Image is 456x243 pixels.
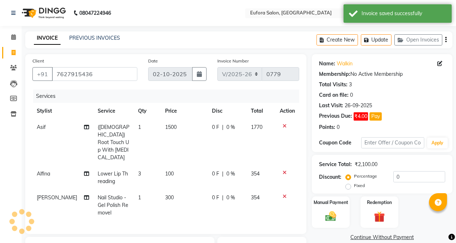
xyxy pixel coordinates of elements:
[319,102,343,109] div: Last Visit:
[138,194,141,201] span: 1
[367,199,392,206] label: Redemption
[319,70,350,78] div: Membership:
[275,103,299,119] th: Action
[52,67,137,81] input: Search by Name/Mobile/Email/Code
[361,34,391,45] button: Update
[319,173,341,181] div: Discount:
[37,194,77,201] span: [PERSON_NAME]
[247,103,275,119] th: Total
[319,60,335,68] div: Name:
[251,170,260,177] span: 354
[79,3,111,23] b: 08047224946
[319,161,352,168] div: Service Total:
[138,124,141,130] span: 1
[322,210,340,223] img: _cash.svg
[212,123,219,131] span: 0 F
[93,103,134,119] th: Service
[313,234,451,241] a: Continue Without Payment
[354,173,377,179] label: Percentage
[98,170,128,185] span: Lower Lip Threading
[33,90,305,103] div: Services
[251,124,262,130] span: 1770
[316,34,358,45] button: Create New
[349,81,352,88] div: 3
[98,124,129,161] span: ([DEMOGRAPHIC_DATA]) Root Touch Up With [MEDICAL_DATA]
[427,138,448,148] button: Apply
[222,123,223,131] span: |
[394,34,442,45] button: Open Invoices
[369,112,382,121] button: Pay
[361,137,424,148] input: Enter Offer / Coupon Code
[37,124,46,130] span: Asif
[217,58,249,64] label: Invoice Number
[319,81,347,88] div: Total Visits:
[350,91,353,99] div: 0
[134,103,161,119] th: Qty
[32,103,93,119] th: Stylist
[355,161,377,168] div: ₹2,100.00
[222,170,223,178] span: |
[319,70,445,78] div: No Active Membership
[314,199,348,206] label: Manual Payment
[212,194,219,201] span: 0 F
[226,194,235,201] span: 0 %
[319,123,335,131] div: Points:
[337,123,340,131] div: 0
[319,112,352,121] div: Previous Due:
[319,91,349,99] div: Card on file:
[354,112,368,121] span: ₹4.00
[337,60,353,68] a: Walkin
[354,182,365,189] label: Fixed
[319,139,361,147] div: Coupon Code
[345,102,372,109] div: 26-09-2025
[165,170,174,177] span: 100
[371,210,388,224] img: _gift.svg
[226,123,235,131] span: 0 %
[138,170,141,177] span: 3
[222,194,223,201] span: |
[18,3,68,23] img: logo
[148,58,158,64] label: Date
[32,67,53,81] button: +91
[37,170,50,177] span: Alfina
[32,58,44,64] label: Client
[69,35,120,41] a: PREVIOUS INVOICES
[362,10,446,17] div: Invoice saved successfully
[34,32,61,45] a: INVOICE
[212,170,219,178] span: 0 F
[98,194,128,216] span: Nail Studio - Gel Polish Removel
[165,194,174,201] span: 300
[165,124,177,130] span: 1500
[161,103,208,119] th: Price
[208,103,247,119] th: Disc
[251,194,260,201] span: 354
[226,170,235,178] span: 0 %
